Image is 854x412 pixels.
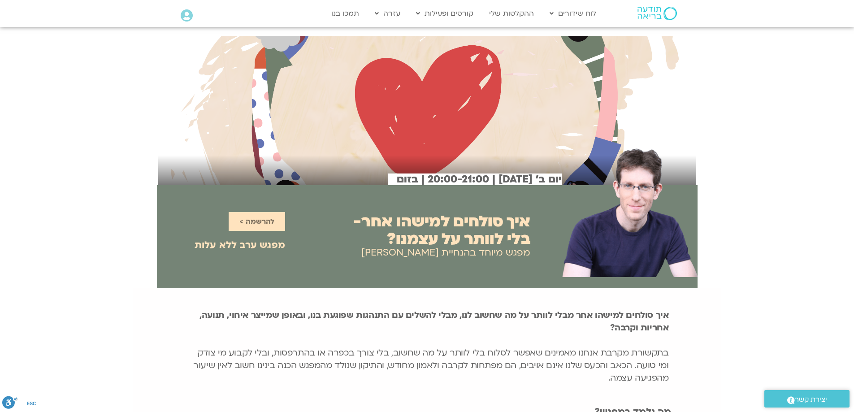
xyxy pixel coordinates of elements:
[361,247,530,258] h2: מפגש מיוחד בהנחיית [PERSON_NAME]
[637,7,677,20] img: תודעה בריאה
[327,5,364,22] a: תמכו בנו
[412,5,478,22] a: קורסים ופעילות
[199,309,668,334] strong: איך סולחים למישהו אחר מבלי לוותר על מה שחשוב לנו, מבלי להשלים עם התנהגות שפוגעת בנו, ובאופן שמייצ...
[239,217,274,226] span: להרשמה >
[195,240,285,251] h2: מפגש ערב ללא עלות
[545,5,601,22] a: לוח שידורים
[229,212,285,231] a: להרשמה >
[186,309,669,384] p: בתקשורת מקרבת אנחנו מאמינים שאפשר לסלוח בלי לוותר על מה שחשוב, בלי צורך בכפרה או בהתרפסות, ובלי ל...
[353,213,530,248] h2: איך סולחים למישהו אחר- בלי לוותר על עצמנו?
[795,394,827,406] span: יצירת קשר
[370,5,405,22] a: עזרה
[388,173,562,185] h2: יום ב׳ [DATE] | 20:00-21:00 | בזום
[485,5,538,22] a: ההקלטות שלי
[764,390,850,408] a: יצירת קשר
